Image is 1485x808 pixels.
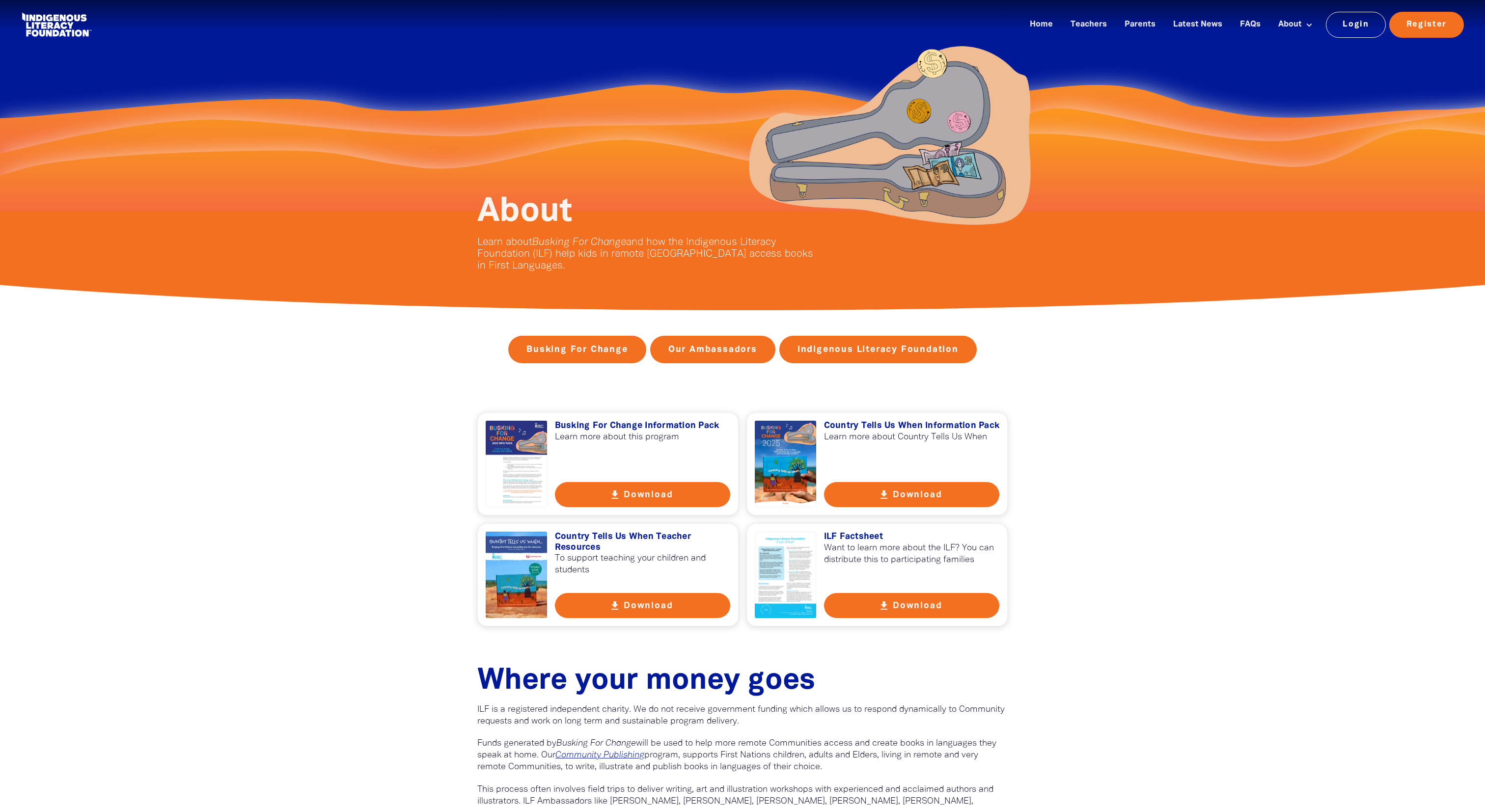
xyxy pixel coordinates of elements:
[477,237,821,272] p: Learn about and how the Indigenous Literacy Foundation (ILF) help kids in remote [GEOGRAPHIC_DATA...
[1065,17,1113,33] a: Teachers
[477,668,815,695] span: Where your money goes
[556,739,636,748] em: Busking For Change
[1272,17,1319,33] a: About
[555,751,644,759] a: Community Publishing
[555,421,731,431] h3: Busking For Change Information Pack
[824,532,1000,542] h3: ILF Factsheet
[1119,17,1161,33] a: Parents
[824,593,1000,618] button: get_app Download
[508,336,646,363] a: Busking For Change
[1326,12,1386,37] a: Login
[555,532,731,553] h3: Country Tells Us When Teacher Resources
[824,421,1000,431] h3: Country Tells Us When Information Pack
[477,704,1008,727] p: ILF is a registered independent charity. We do not receive government funding which allows us to ...
[477,197,572,227] span: About
[1389,12,1464,37] a: Register
[609,600,621,612] i: get_app
[609,489,621,501] i: get_app
[1167,17,1228,33] a: Latest News
[824,482,1000,507] button: get_app Download
[650,336,775,363] a: Our Ambassadors
[779,336,977,363] a: Indigenous Literacy Foundation
[532,238,626,247] em: Busking For Change
[878,600,890,612] i: get_app
[878,489,890,501] i: get_app
[477,738,1008,773] p: Funds generated by will be used to help more remote Communities access and create books in langua...
[555,593,731,618] button: get_app Download
[1234,17,1266,33] a: FAQs
[555,482,731,507] button: get_app Download
[1024,17,1059,33] a: Home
